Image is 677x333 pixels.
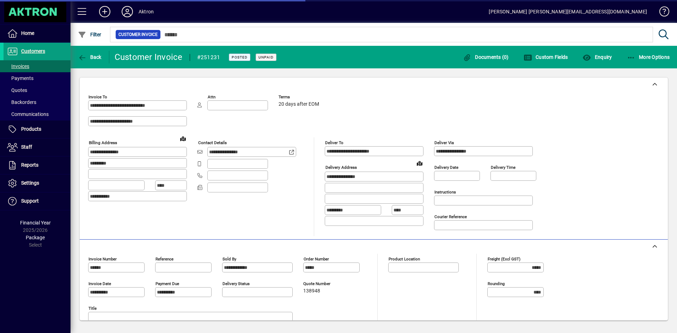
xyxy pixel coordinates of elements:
span: Quote number [303,282,346,286]
span: Home [21,30,34,36]
span: Support [21,198,39,204]
span: More Options [627,54,670,60]
button: Enquiry [581,51,614,63]
mat-label: Delivery status [222,281,250,286]
mat-label: Product location [389,257,420,261]
a: Reports [4,156,71,174]
span: 138948 [303,288,320,294]
a: View on map [177,133,189,144]
span: Unpaid [258,55,274,60]
mat-label: Reference [155,257,173,261]
a: Invoices [4,60,71,72]
a: Home [4,25,71,42]
a: Staff [4,138,71,156]
mat-label: Title [89,306,97,311]
span: Communications [7,111,49,117]
span: Backorders [7,99,36,105]
span: Invoices [7,63,29,69]
mat-label: Payment due [155,281,179,286]
span: Posted [232,55,248,60]
span: Financial Year [20,220,51,226]
mat-label: Invoice number [89,257,117,261]
a: View on map [414,158,425,169]
a: Products [4,121,71,138]
mat-label: Invoice To [89,94,107,99]
span: Custom Fields [524,54,568,60]
app-page-header-button: Back [71,51,109,63]
span: Customer Invoice [118,31,158,38]
button: Filter [76,28,103,41]
button: Custom Fields [522,51,570,63]
span: Customers [21,48,45,54]
div: [PERSON_NAME] [PERSON_NAME][EMAIL_ADDRESS][DOMAIN_NAME] [489,6,647,17]
mat-label: Deliver To [325,140,343,145]
mat-label: Delivery time [491,165,516,170]
mat-label: Freight (excl GST) [488,257,520,261]
span: Settings [21,180,39,186]
span: Terms [279,95,321,99]
a: Backorders [4,96,71,108]
mat-label: Order number [304,257,329,261]
span: Enquiry [583,54,612,60]
span: Reports [21,162,38,168]
span: Back [78,54,102,60]
div: Aktron [139,6,154,17]
span: 20 days after EOM [279,101,319,107]
span: Quotes [7,87,27,93]
a: Quotes [4,84,71,96]
span: Documents (0) [463,54,509,60]
mat-label: Sold by [222,257,236,261]
mat-label: Instructions [434,190,456,195]
span: Filter [78,32,102,37]
span: Staff [21,144,32,150]
div: Customer Invoice [115,51,183,63]
button: Documents (0) [461,51,511,63]
mat-label: Attn [208,94,215,99]
button: Back [76,51,103,63]
span: Package [26,235,45,240]
a: Communications [4,108,71,120]
button: More Options [625,51,672,63]
mat-label: Delivery date [434,165,458,170]
a: Settings [4,174,71,192]
span: Payments [7,75,33,81]
mat-label: Deliver via [434,140,454,145]
mat-label: Courier Reference [434,214,467,219]
a: Support [4,192,71,210]
div: #251231 [197,52,220,63]
button: Add [93,5,116,18]
mat-label: Invoice date [89,281,111,286]
span: Products [21,126,41,132]
button: Profile [116,5,139,18]
a: Payments [4,72,71,84]
a: Knowledge Base [654,1,668,24]
mat-label: Rounding [488,281,505,286]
